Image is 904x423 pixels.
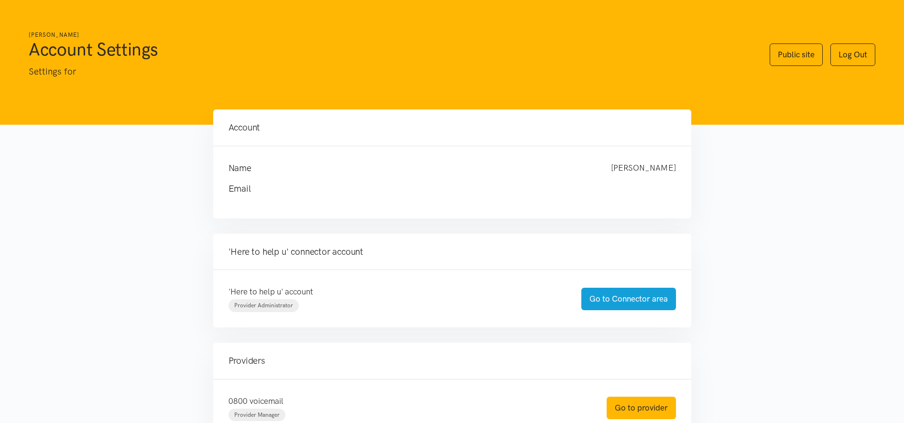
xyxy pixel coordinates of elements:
[234,412,280,418] span: Provider Manager
[229,395,588,408] p: 0800 voicemail
[29,31,751,40] h6: [PERSON_NAME]
[601,162,686,175] div: [PERSON_NAME]
[234,302,293,309] span: Provider Administrator
[229,285,562,298] p: 'Here to help u' account
[229,245,676,259] h4: 'Here to help u' connector account
[770,43,823,66] a: Public site
[229,182,657,195] h4: Email
[229,354,676,368] h4: Providers
[229,162,592,175] h4: Name
[29,65,751,79] p: Settings for
[581,288,676,310] a: Go to Connector area
[607,397,676,419] a: Go to provider
[229,121,676,134] h4: Account
[29,38,751,61] h1: Account Settings
[830,43,875,66] a: Log Out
